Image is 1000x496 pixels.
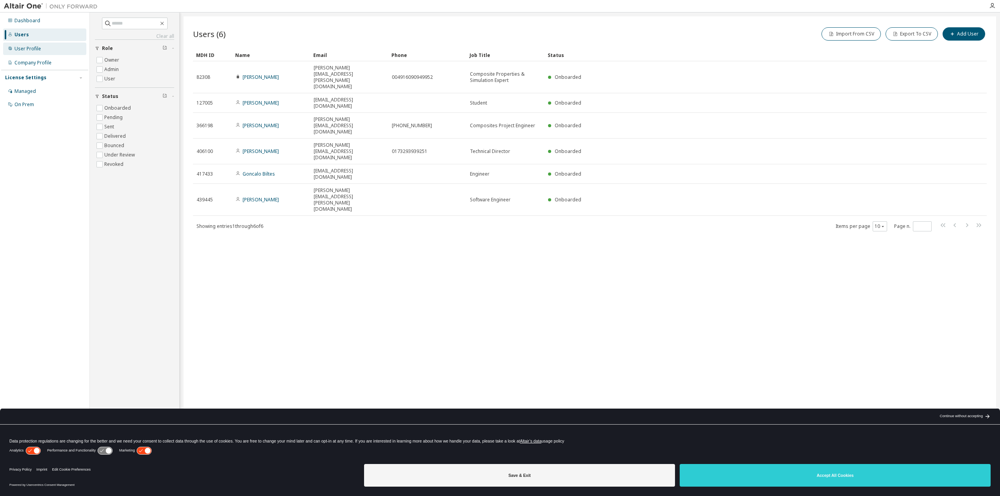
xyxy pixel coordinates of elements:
[243,100,279,106] a: [PERSON_NAME]
[95,40,174,57] button: Role
[102,93,118,100] span: Status
[14,32,29,38] div: Users
[196,148,213,155] span: 406100
[162,45,167,52] span: Clear filter
[555,171,581,177] span: Onboarded
[196,223,263,229] span: Showing entries 1 through 6 of 6
[470,148,510,155] span: Technical Director
[193,28,226,39] span: Users (6)
[104,160,125,169] label: Revoked
[235,49,307,61] div: Name
[894,221,932,231] span: Page n.
[243,122,279,129] a: [PERSON_NAME]
[470,197,511,203] span: Software Engineer
[392,123,432,129] span: [PHONE_NUMBER]
[4,2,102,10] img: Altair One
[104,113,124,122] label: Pending
[821,27,881,41] button: Import From CSV
[14,46,41,52] div: User Profile
[14,18,40,24] div: Dashboard
[314,97,385,109] span: [EMAIL_ADDRESS][DOMAIN_NAME]
[95,88,174,105] button: Status
[196,123,213,129] span: 366198
[470,171,489,177] span: Engineer
[548,49,946,61] div: Status
[196,74,210,80] span: 82308
[95,33,174,39] a: Clear all
[314,65,385,90] span: [PERSON_NAME][EMAIL_ADDRESS][PERSON_NAME][DOMAIN_NAME]
[196,100,213,106] span: 127005
[470,100,487,106] span: Student
[313,49,385,61] div: Email
[470,123,535,129] span: Composites Project Engineer
[470,71,541,84] span: Composite Properties & Simulation Expert
[104,122,116,132] label: Sent
[555,74,581,80] span: Onboarded
[162,93,167,100] span: Clear filter
[243,74,279,80] a: [PERSON_NAME]
[196,49,229,61] div: MDH ID
[102,45,113,52] span: Role
[470,49,541,61] div: Job Title
[243,196,279,203] a: [PERSON_NAME]
[555,196,581,203] span: Onboarded
[196,197,213,203] span: 439445
[104,103,132,113] label: Onboarded
[875,223,885,229] button: 10
[314,168,385,180] span: [EMAIL_ADDRESS][DOMAIN_NAME]
[392,148,427,155] span: 0173293939251
[243,148,279,155] a: [PERSON_NAME]
[5,75,46,81] div: License Settings
[243,171,275,177] a: Goncalo Biltes
[391,49,463,61] div: Phone
[196,171,213,177] span: 417433
[555,148,581,155] span: Onboarded
[392,74,433,80] span: 004916090949952
[886,27,938,41] button: Export To CSV
[14,88,36,94] div: Managed
[104,55,121,65] label: Owner
[943,27,985,41] button: Add User
[104,132,127,141] label: Delivered
[314,142,385,161] span: [PERSON_NAME][EMAIL_ADDRESS][DOMAIN_NAME]
[555,122,581,129] span: Onboarded
[14,101,34,108] div: On Prem
[104,141,126,150] label: Bounced
[104,74,117,84] label: User
[836,221,887,231] span: Items per page
[555,100,581,106] span: Onboarded
[314,187,385,212] span: [PERSON_NAME][EMAIL_ADDRESS][PERSON_NAME][DOMAIN_NAME]
[314,116,385,135] span: [PERSON_NAME][EMAIL_ADDRESS][DOMAIN_NAME]
[14,60,52,66] div: Company Profile
[104,65,120,74] label: Admin
[104,150,136,160] label: Under Review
